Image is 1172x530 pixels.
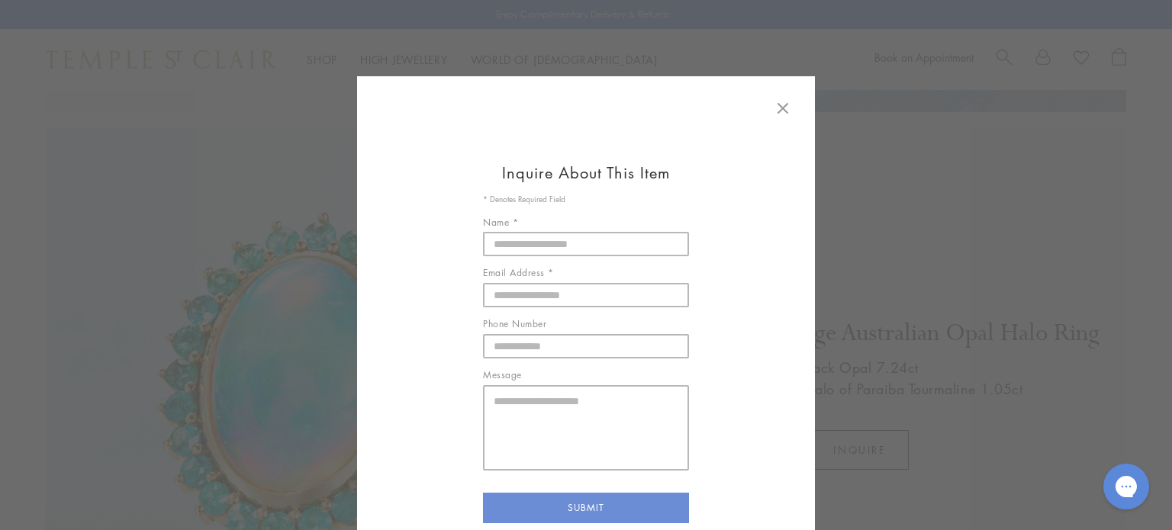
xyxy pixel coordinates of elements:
[380,163,792,181] h1: Inquire About This Item
[483,193,689,206] p: * Denotes Required Field
[483,368,689,383] label: Message
[483,215,689,230] label: Name *
[483,265,689,281] label: Email Address *
[1096,458,1157,515] iframe: Gorgias live chat messenger
[483,493,689,523] button: SUBMIT
[483,316,689,332] label: Phone Number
